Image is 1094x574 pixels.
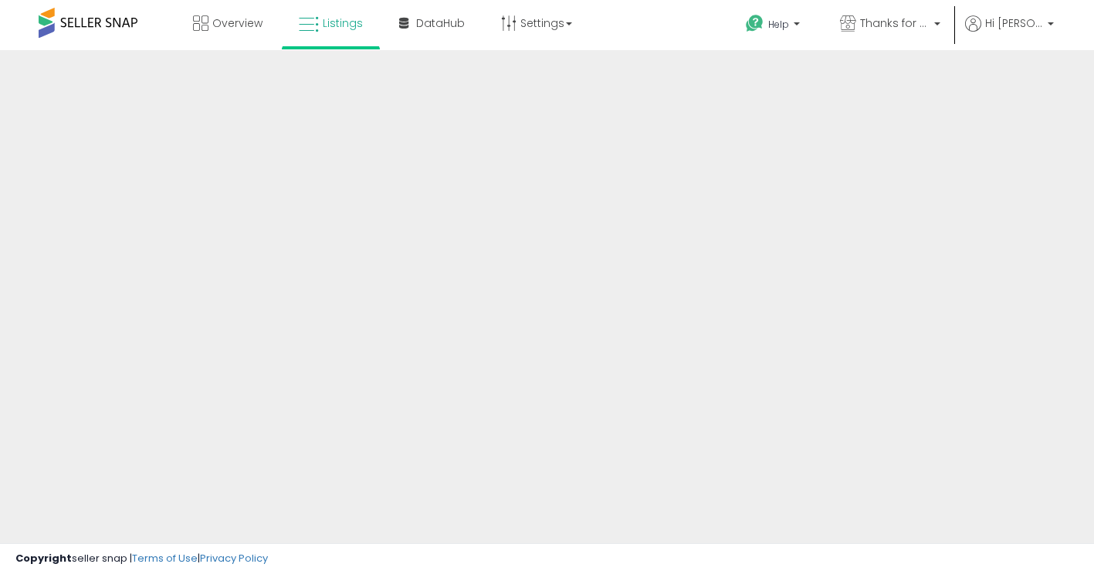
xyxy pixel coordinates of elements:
[860,15,930,31] span: Thanks for choosing Us
[323,15,363,31] span: Listings
[200,551,268,566] a: Privacy Policy
[745,14,764,33] i: Get Help
[768,18,789,31] span: Help
[416,15,465,31] span: DataHub
[132,551,198,566] a: Terms of Use
[212,15,262,31] span: Overview
[15,551,72,566] strong: Copyright
[965,15,1054,50] a: Hi [PERSON_NAME]
[15,552,268,566] div: seller snap | |
[985,15,1043,31] span: Hi [PERSON_NAME]
[733,2,815,50] a: Help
